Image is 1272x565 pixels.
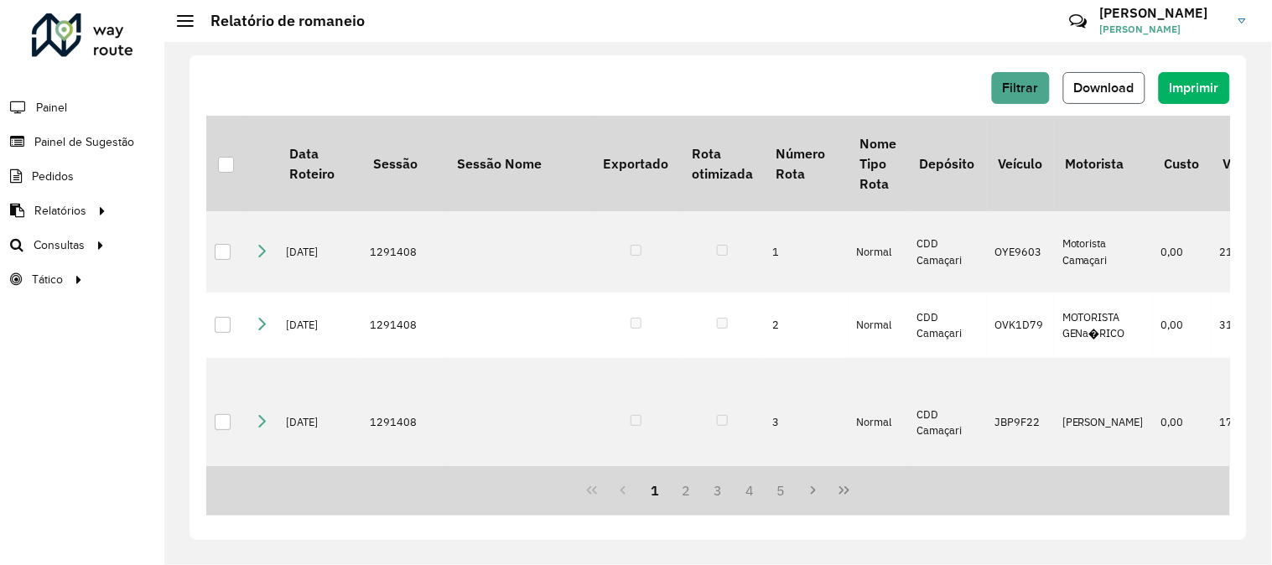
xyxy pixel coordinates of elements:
[34,202,86,220] span: Relatórios
[908,293,986,358] td: CDD Camaçari
[765,116,849,211] th: Número Rota
[361,293,445,358] td: 1291408
[1100,22,1226,37] span: [PERSON_NAME]
[671,474,703,506] button: 2
[765,211,849,293] td: 1
[592,116,680,211] th: Exportado
[36,99,67,117] span: Painel
[797,474,829,506] button: Next Page
[1063,72,1145,104] button: Download
[1100,5,1226,21] h3: [PERSON_NAME]
[987,358,1054,487] td: JBP9F22
[849,358,908,487] td: Normal
[278,116,361,211] th: Data Roteiro
[1153,116,1211,211] th: Custo
[1054,293,1153,358] td: MOTORISTA GENa�RICO
[992,72,1050,104] button: Filtrar
[32,271,63,288] span: Tático
[1054,116,1153,211] th: Motorista
[361,116,445,211] th: Sessão
[765,293,849,358] td: 2
[1153,358,1211,487] td: 0,00
[987,211,1054,293] td: OYE9603
[361,211,445,293] td: 1291408
[849,116,908,211] th: Nome Tipo Rota
[987,116,1054,211] th: Veículo
[849,211,908,293] td: Normal
[849,293,908,358] td: Normal
[194,12,365,30] h2: Relatório de romaneio
[278,211,361,293] td: [DATE]
[734,474,766,506] button: 4
[1060,3,1096,39] a: Contato Rápido
[1153,211,1211,293] td: 0,00
[32,168,74,185] span: Pedidos
[1074,80,1134,95] span: Download
[278,358,361,487] td: [DATE]
[703,474,735,506] button: 3
[361,358,445,487] td: 1291408
[1003,80,1039,95] span: Filtrar
[908,211,986,293] td: CDD Camaçari
[34,236,85,254] span: Consultas
[1054,211,1153,293] td: Motorista Camaçari
[278,293,361,358] td: [DATE]
[908,358,986,487] td: CDD Camaçari
[445,116,592,211] th: Sessão Nome
[1159,72,1230,104] button: Imprimir
[766,474,797,506] button: 5
[34,133,134,151] span: Painel de Sugestão
[1054,358,1153,487] td: [PERSON_NAME]
[1170,80,1219,95] span: Imprimir
[908,116,986,211] th: Depósito
[680,116,764,211] th: Rota otimizada
[1153,293,1211,358] td: 0,00
[765,358,849,487] td: 3
[828,474,860,506] button: Last Page
[987,293,1054,358] td: OVK1D79
[639,474,671,506] button: 1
